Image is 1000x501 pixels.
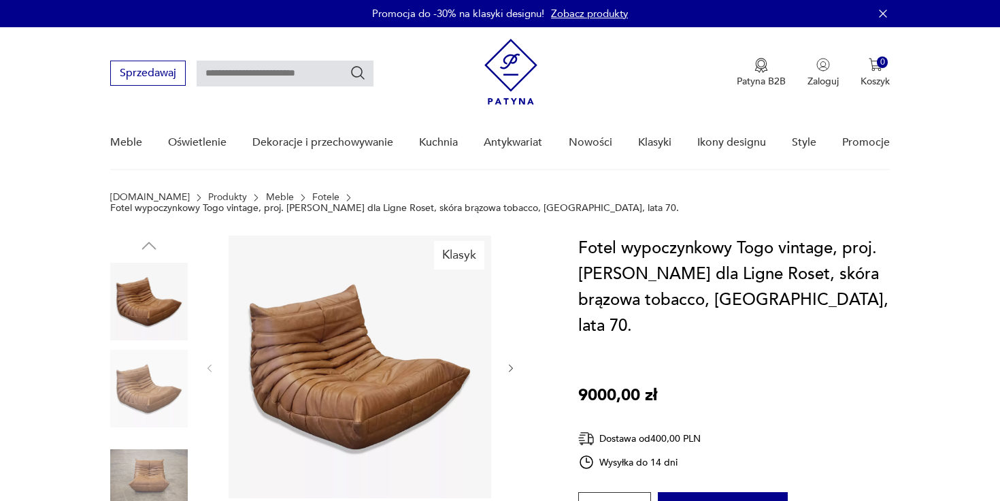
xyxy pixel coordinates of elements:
a: [DOMAIN_NAME] [110,192,190,203]
a: Klasyki [638,116,671,169]
p: Fotel wypoczynkowy Togo vintage, proj. [PERSON_NAME] dla Ligne Roset, skóra brązowa tobacco, [GEO... [110,203,679,214]
a: Ikony designu [697,116,766,169]
p: Zaloguj [807,75,839,88]
button: Sprzedawaj [110,61,186,86]
button: Zaloguj [807,58,839,88]
div: 0 [877,56,888,68]
img: Ikona dostawy [578,430,595,447]
a: Produkty [208,192,247,203]
a: Meble [110,116,142,169]
a: Nowości [569,116,612,169]
a: Sprzedawaj [110,69,186,79]
img: Ikona medalu [754,58,768,73]
a: Dekoracje i przechowywanie [252,116,393,169]
div: Klasyk [434,241,484,270]
img: Zdjęcie produktu Fotel wypoczynkowy Togo vintage, proj. M. Ducaroy dla Ligne Roset, skóra brązowa... [110,350,188,427]
p: Promocja do -30% na klasyki designu! [372,7,544,20]
div: Dostawa od 400,00 PLN [578,430,701,447]
p: Koszyk [861,75,890,88]
img: Zdjęcie produktu Fotel wypoczynkowy Togo vintage, proj. M. Ducaroy dla Ligne Roset, skóra brązowa... [229,236,491,498]
a: Fotele [312,192,339,203]
button: Szukaj [350,65,366,81]
img: Patyna - sklep z meblami i dekoracjami vintage [484,39,537,105]
button: 0Koszyk [861,58,890,88]
img: Ikona koszyka [869,58,882,71]
img: Ikonka użytkownika [816,58,830,71]
button: Patyna B2B [737,58,786,88]
a: Meble [266,192,294,203]
a: Promocje [842,116,890,169]
p: 9000,00 zł [578,383,657,408]
a: Style [792,116,816,169]
div: Wysyłka do 14 dni [578,454,701,470]
h1: Fotel wypoczynkowy Togo vintage, proj. [PERSON_NAME] dla Ligne Roset, skóra brązowa tobacco, [GEO... [578,236,890,339]
a: Oświetlenie [168,116,227,169]
a: Antykwariat [484,116,542,169]
a: Zobacz produkty [551,7,628,20]
a: Ikona medaluPatyna B2B [737,58,786,88]
img: Zdjęcie produktu Fotel wypoczynkowy Togo vintage, proj. M. Ducaroy dla Ligne Roset, skóra brązowa... [110,263,188,340]
a: Kuchnia [419,116,458,169]
p: Patyna B2B [737,75,786,88]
